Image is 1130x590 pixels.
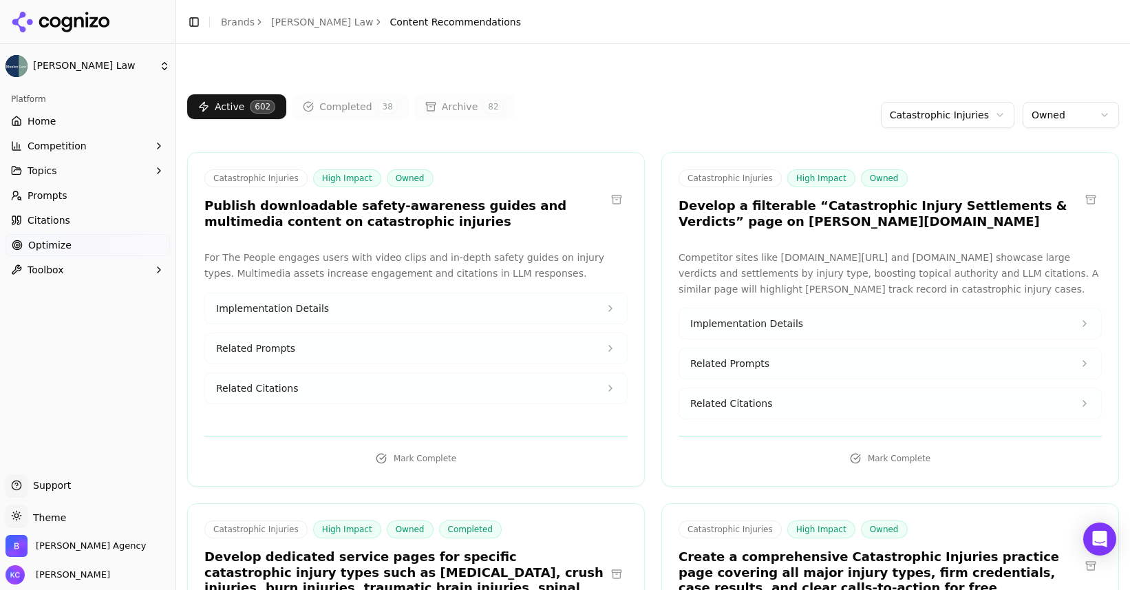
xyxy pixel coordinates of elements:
[690,357,769,370] span: Related Prompts
[390,15,521,29] span: Content Recommendations
[313,520,381,538] span: High Impact
[6,535,146,557] button: Open organization switcher
[28,238,72,252] span: Optimize
[787,520,855,538] span: High Impact
[6,160,170,182] button: Topics
[292,94,409,119] button: Completed38
[30,569,110,581] span: [PERSON_NAME]
[690,397,772,410] span: Related Citations
[1083,523,1116,556] div: Open Intercom Messenger
[204,447,628,470] button: Mark Complete
[787,169,855,187] span: High Impact
[221,17,255,28] a: Brands
[6,259,170,281] button: Toolbox
[6,234,170,256] a: Optimize
[679,447,1102,470] button: Mark Complete
[6,88,170,110] div: Platform
[28,114,56,128] span: Home
[387,169,434,187] span: Owned
[679,169,782,187] span: Catastrophic Injuries
[861,520,908,538] span: Owned
[216,381,298,395] span: Related Citations
[679,198,1080,229] h3: Develop a filterable “Catastrophic Injury Settlements & Verdicts” page on [PERSON_NAME][DOMAIN_NAME]
[6,565,25,584] img: Kristine Cunningham
[271,15,374,29] a: [PERSON_NAME] Law
[679,308,1101,339] button: Implementation Details
[606,563,628,585] button: Archive recommendation
[387,520,434,538] span: Owned
[679,520,782,538] span: Catastrophic Injuries
[6,565,110,584] button: Open user button
[204,198,606,229] h3: Publish downloadable safety-awareness guides and multimedia content on catastrophic injuries
[679,250,1102,297] p: Competitor sites like [DOMAIN_NAME][URL] and [DOMAIN_NAME] showcase large verdicts and settlement...
[205,373,627,403] button: Related Citations
[216,341,295,355] span: Related Prompts
[205,293,627,324] button: Implementation Details
[1080,189,1102,211] button: Archive recommendation
[606,189,628,211] button: Archive recommendation
[6,55,28,77] img: Munley Law
[33,60,153,72] span: [PERSON_NAME] Law
[414,94,515,119] button: Archive82
[28,263,64,277] span: Toolbox
[679,348,1101,379] button: Related Prompts
[690,317,803,330] span: Implementation Details
[6,209,170,231] a: Citations
[6,110,170,132] a: Home
[204,520,308,538] span: Catastrophic Injuries
[313,169,381,187] span: High Impact
[1080,555,1102,577] button: Archive recommendation
[439,520,502,538] span: Completed
[28,164,57,178] span: Topics
[378,100,398,114] span: 38
[36,540,146,552] span: Bob Agency
[250,100,275,114] span: 602
[861,169,908,187] span: Owned
[221,15,521,29] nav: breadcrumb
[187,94,286,119] button: Active602
[204,250,628,282] p: For The People engages users with video clips and in-depth safety guides on injury types. Multime...
[28,478,71,492] span: Support
[204,169,308,187] span: Catastrophic Injuries
[483,100,503,114] span: 82
[216,302,329,315] span: Implementation Details
[6,185,170,207] a: Prompts
[28,512,66,523] span: Theme
[28,139,87,153] span: Competition
[28,213,70,227] span: Citations
[6,135,170,157] button: Competition
[28,189,67,202] span: Prompts
[205,333,627,364] button: Related Prompts
[679,388,1101,419] button: Related Citations
[6,535,28,557] img: Bob Agency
